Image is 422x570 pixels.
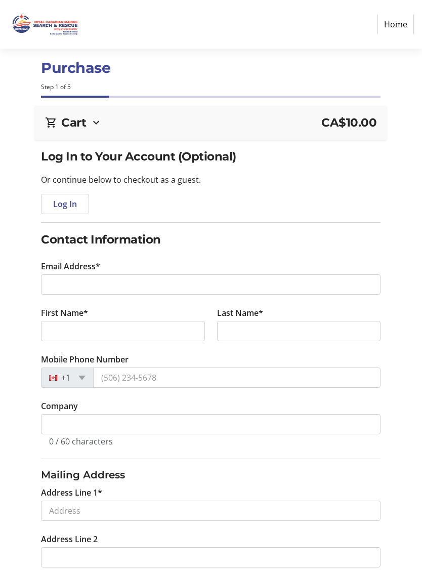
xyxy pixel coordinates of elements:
[377,15,414,34] a: Home
[41,83,381,92] div: Step 1 of 5
[8,4,80,45] img: Royal Canadian Marine Search and Rescue - Station 8's Logo
[41,353,129,365] label: Mobile Phone Number
[41,501,381,521] input: Address
[321,114,376,131] span: CA$10.00
[41,174,381,186] p: Or continue below to checkout as a guest.
[41,194,89,214] button: Log In
[41,307,88,319] label: First Name*
[41,231,381,248] h2: Contact Information
[53,198,77,210] span: Log In
[61,114,86,131] h2: Cart
[41,148,381,165] h2: Log In to Your Account (Optional)
[45,114,376,131] div: CartCA$10.00
[41,467,381,482] h3: Mailing Address
[41,533,98,545] label: Address Line 2
[49,436,113,447] tr-character-limit: 0 / 60 characters
[41,260,100,272] label: Email Address*
[217,307,263,319] label: Last Name*
[41,400,78,412] label: Company
[41,486,102,499] label: Address Line 1*
[41,57,381,78] h1: Purchase
[93,368,381,388] input: (506) 234-5678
